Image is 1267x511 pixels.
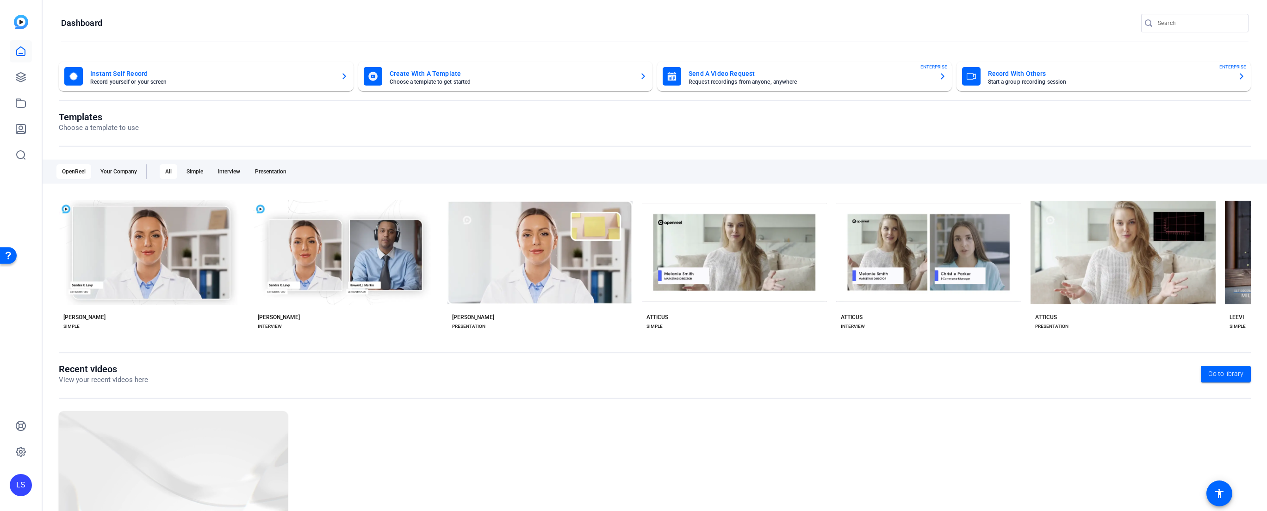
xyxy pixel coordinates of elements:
[90,79,333,85] mat-card-subtitle: Record yourself or your screen
[358,62,653,91] button: Create With A TemplateChoose a template to get started
[689,68,932,79] mat-card-title: Send A Video Request
[59,62,354,91] button: Instant Self RecordRecord yourself or your screen
[956,62,1251,91] button: Record With OthersStart a group recording sessionENTERPRISE
[61,18,102,29] h1: Dashboard
[1035,323,1068,330] div: PRESENTATION
[452,314,494,321] div: [PERSON_NAME]
[212,164,246,179] div: Interview
[63,323,80,330] div: SIMPLE
[841,314,863,321] div: ATTICUS
[59,111,139,123] h1: Templates
[258,323,282,330] div: INTERVIEW
[1230,314,1244,321] div: LEEVI
[390,68,633,79] mat-card-title: Create With A Template
[56,164,91,179] div: OpenReel
[1201,366,1251,382] a: Go to library
[63,314,106,321] div: [PERSON_NAME]
[988,68,1231,79] mat-card-title: Record With Others
[59,375,148,385] p: View your recent videos here
[258,314,300,321] div: [PERSON_NAME]
[1214,488,1225,499] mat-icon: accessibility
[988,79,1231,85] mat-card-subtitle: Start a group recording session
[1035,314,1057,321] div: ATTICUS
[1158,18,1241,29] input: Search
[920,63,947,70] span: ENTERPRISE
[841,323,865,330] div: INTERVIEW
[1219,63,1246,70] span: ENTERPRISE
[452,323,485,330] div: PRESENTATION
[14,15,28,29] img: blue-gradient.svg
[657,62,952,91] button: Send A Video RequestRequest recordings from anyone, anywhereENTERPRISE
[249,164,292,179] div: Presentation
[160,164,177,179] div: All
[181,164,209,179] div: Simple
[390,79,633,85] mat-card-subtitle: Choose a template to get started
[59,123,139,133] p: Choose a template to use
[59,363,148,375] h1: Recent videos
[646,314,668,321] div: ATTICUS
[95,164,143,179] div: Your Company
[10,474,32,496] div: LS
[90,68,333,79] mat-card-title: Instant Self Record
[646,323,663,330] div: SIMPLE
[1208,369,1243,379] span: Go to library
[1230,323,1246,330] div: SIMPLE
[689,79,932,85] mat-card-subtitle: Request recordings from anyone, anywhere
